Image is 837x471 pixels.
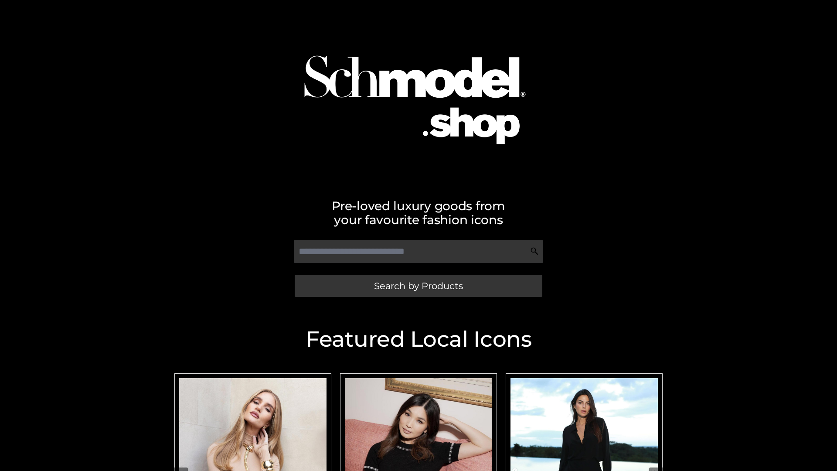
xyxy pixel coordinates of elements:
img: Search Icon [530,247,539,256]
a: Search by Products [295,275,542,297]
span: Search by Products [374,281,463,290]
h2: Featured Local Icons​ [170,328,667,350]
h2: Pre-loved luxury goods from your favourite fashion icons [170,199,667,227]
